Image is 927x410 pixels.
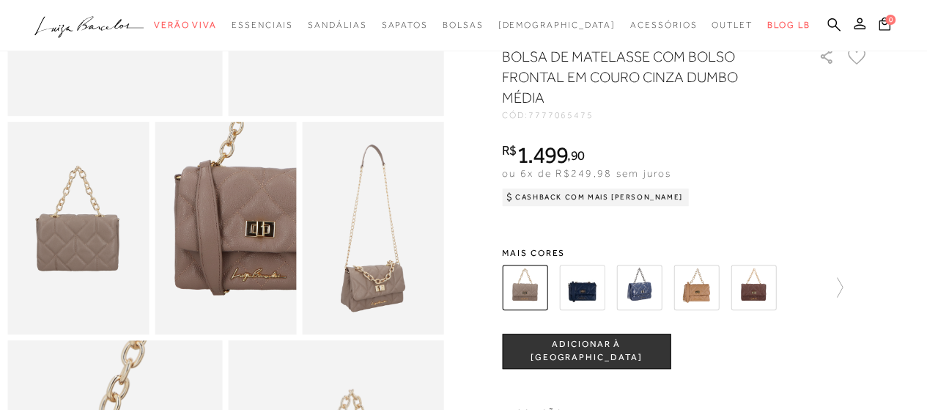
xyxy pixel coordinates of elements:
[498,12,616,39] a: noSubCategoriesText
[502,249,868,257] span: Mais cores
[559,265,605,310] img: BOLSA MÉDIA ALÇA CORRENTE AZUL
[443,12,484,39] a: categoryNavScreenReaderText
[154,20,217,30] span: Verão Viva
[517,142,568,168] span: 1.499
[503,339,670,365] span: ADICIONAR À [GEOGRAPHIC_DATA]
[155,122,296,334] img: image
[232,20,293,30] span: Essenciais
[308,20,366,30] span: Sandálias
[232,12,293,39] a: categoryNavScreenReaderText
[630,12,697,39] a: categoryNavScreenReaderText
[302,122,443,334] img: image
[502,188,689,206] div: Cashback com Mais [PERSON_NAME]
[502,46,777,108] h1: BOLSA DE MATELASSÊ COM BOLSO FRONTAL EM COURO CINZA DUMBO MÉDIA
[874,16,895,36] button: 0
[154,12,217,39] a: categoryNavScreenReaderText
[767,20,810,30] span: BLOG LB
[502,265,547,310] img: BOLSA DE MATELASSÊ COM BOLSO FRONTAL EM COURO CINZA DUMBO MÉDIA
[502,167,671,179] span: ou 6x de R$249,98 sem juros
[381,20,427,30] span: Sapatos
[7,122,149,334] img: image
[308,12,366,39] a: categoryNavScreenReaderText
[712,20,753,30] span: Outlet
[443,20,484,30] span: Bolsas
[712,12,753,39] a: categoryNavScreenReaderText
[502,111,795,120] div: CÓD:
[767,12,810,39] a: BLOG LB
[616,265,662,310] img: BOLSA MÉDIA ALÇA CORRENTE AZUL MARINHO
[570,147,584,163] span: 90
[673,265,719,310] img: BOLSA MÉDIA ALÇA CORRENTE BEGE
[885,15,895,25] span: 0
[381,12,427,39] a: categoryNavScreenReaderText
[502,144,517,157] i: R$
[567,149,584,162] i: ,
[731,265,776,310] img: BOLSA MÉDIA ALÇA CORRENTE CAFÉ
[502,334,671,369] button: ADICIONAR À [GEOGRAPHIC_DATA]
[630,20,697,30] span: Acessórios
[528,110,594,120] span: 7777065475
[498,20,616,30] span: [DEMOGRAPHIC_DATA]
